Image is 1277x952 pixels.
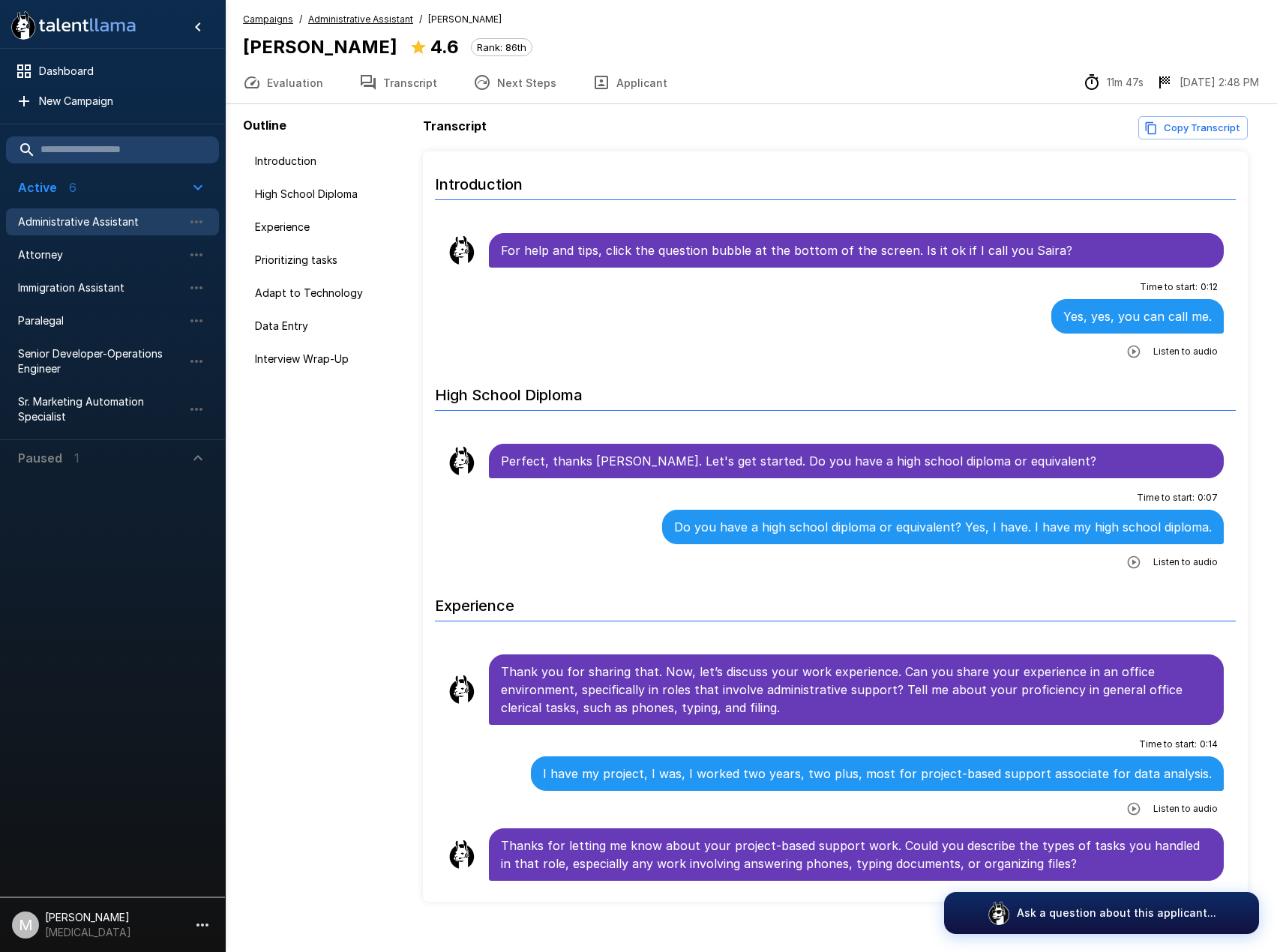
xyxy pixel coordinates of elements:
span: Time to start : [1137,490,1195,505]
div: Introduction [243,148,417,175]
button: Applicant [574,61,685,103]
span: 0 : 14 [1200,737,1218,752]
button: Ask a question about this applicant... [944,892,1259,934]
span: Adapt to Technology [255,286,405,301]
p: I have my project, I was, I worked two years, two plus, most for project-based support associate ... [543,765,1212,783]
span: Prioritizing tasks [255,253,405,268]
div: Adapt to Technology [243,280,417,307]
span: Time to start : [1140,280,1198,295]
h6: Experience [435,582,1236,621]
div: The date and time when the interview was completed [1156,73,1259,91]
button: Evaluation [225,61,341,103]
b: [PERSON_NAME] [243,36,397,58]
b: Transcript [423,118,487,133]
span: Data Entry [255,319,405,334]
img: llama_clean.png [447,446,477,476]
span: Interview Wrap-Up [255,352,405,367]
div: High School Diploma [243,181,417,208]
img: llama_clean.png [447,235,477,265]
h6: Introduction [435,160,1236,200]
img: llama_clean.png [447,675,477,705]
span: 0 : 12 [1201,280,1218,295]
span: [PERSON_NAME] [428,12,502,27]
p: Ask a question about this applicant... [1017,906,1216,921]
p: 11m 47s [1107,75,1144,90]
span: 0 : 07 [1198,490,1218,505]
span: Experience [255,220,405,235]
span: Introduction [255,154,405,169]
button: Transcript [341,61,455,103]
div: Experience [243,214,417,241]
p: Perfect, thanks [PERSON_NAME]. Let's get started. Do you have a high school diploma or equivalent? [501,452,1212,470]
p: Thanks for letting me know about your project-based support work. Could you describe the types of... [501,837,1212,873]
div: The time between starting and completing the interview [1083,73,1144,91]
b: 4.6 [430,36,459,58]
p: [DATE] 2:48 PM [1180,75,1259,90]
span: Listen to audio [1153,555,1218,570]
div: Interview Wrap-Up [243,346,417,373]
div: Prioritizing tasks [243,247,417,274]
p: Yes, yes, you can call me. [1063,307,1212,325]
button: Copy transcript [1138,116,1248,139]
img: llama_clean.png [447,840,477,870]
div: Data Entry [243,313,417,340]
p: Do you have a high school diploma or equivalent? Yes, I have. I have my high school diploma. [674,518,1212,536]
span: Listen to audio [1153,801,1218,816]
span: High School Diploma [255,187,405,202]
img: logo_glasses@2x.png [987,901,1011,925]
p: For help and tips, click the question bubble at the bottom of the screen. Is it ok if I call you ... [501,241,1212,259]
h6: High School Diploma [435,371,1236,411]
span: Rank: 86th [472,41,532,53]
button: Next Steps [455,61,574,103]
span: Time to start : [1139,737,1197,752]
span: / [299,12,302,27]
span: / [419,12,422,27]
u: Campaigns [243,13,293,25]
b: Outline [243,118,286,133]
u: Administrative Assistant [308,13,413,25]
span: Listen to audio [1153,344,1218,359]
p: Thank you for sharing that. Now, let’s discuss your work experience. Can you share your experienc... [501,663,1212,717]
